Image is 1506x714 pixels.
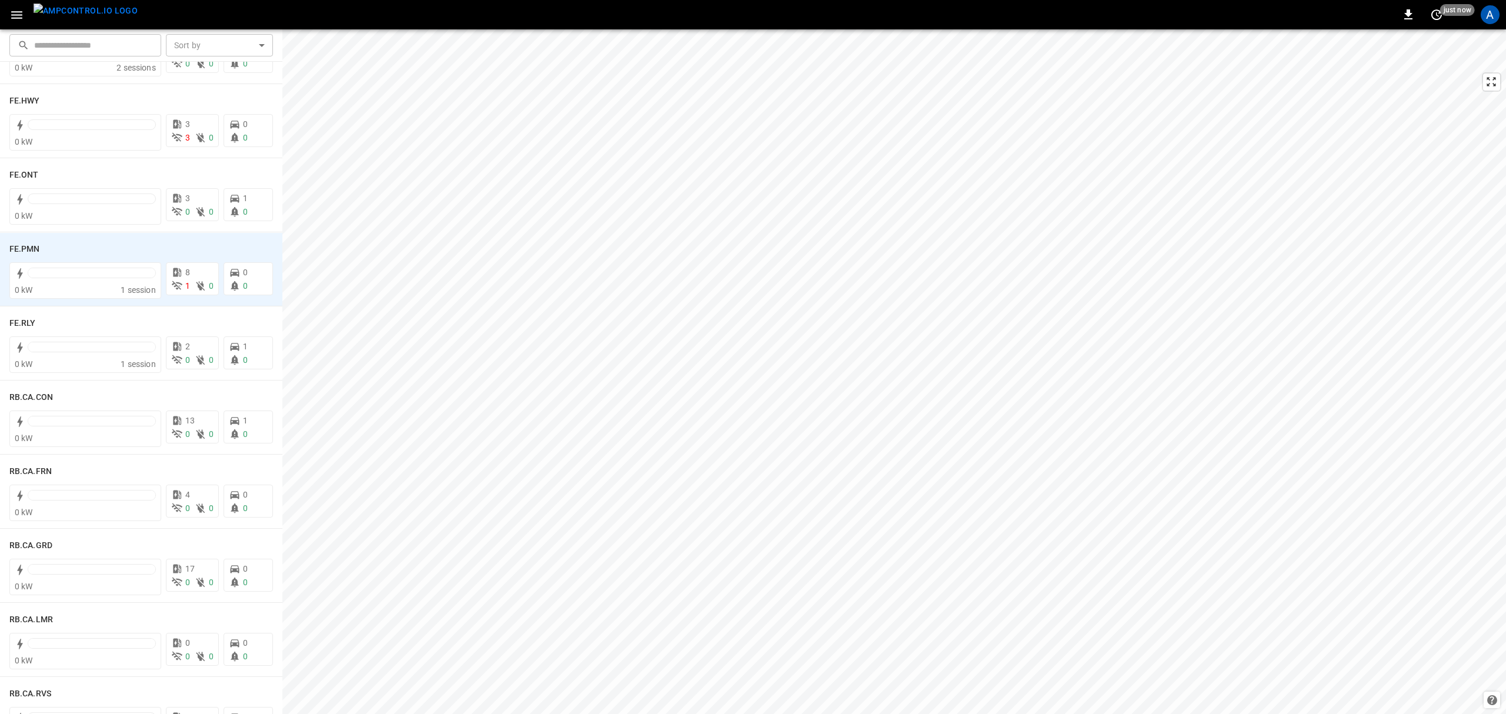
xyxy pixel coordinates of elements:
[243,268,248,277] span: 0
[209,207,214,216] span: 0
[1440,4,1475,16] span: just now
[185,503,190,513] span: 0
[185,564,195,573] span: 17
[15,63,33,72] span: 0 kW
[209,503,214,513] span: 0
[209,429,214,439] span: 0
[243,193,248,203] span: 1
[185,578,190,587] span: 0
[9,688,51,700] h6: RB.CA.RVS
[15,656,33,665] span: 0 kW
[1427,5,1446,24] button: set refresh interval
[121,359,155,369] span: 1 session
[15,433,33,443] span: 0 kW
[209,652,214,661] span: 0
[243,638,248,648] span: 0
[15,359,33,369] span: 0 kW
[185,268,190,277] span: 8
[185,638,190,648] span: 0
[243,342,248,351] span: 1
[185,652,190,661] span: 0
[243,490,248,499] span: 0
[9,391,53,404] h6: RB.CA.CON
[243,59,248,68] span: 0
[209,355,214,365] span: 0
[9,613,53,626] h6: RB.CA.LMR
[209,59,214,68] span: 0
[1481,5,1500,24] div: profile-icon
[209,281,214,291] span: 0
[243,207,248,216] span: 0
[121,285,155,295] span: 1 session
[9,539,52,552] h6: RB.CA.GRD
[185,133,190,142] span: 3
[209,133,214,142] span: 0
[34,4,138,18] img: ampcontrol.io logo
[15,211,33,221] span: 0 kW
[9,95,40,108] h6: FE.HWY
[185,342,190,351] span: 2
[185,207,190,216] span: 0
[243,281,248,291] span: 0
[185,416,195,425] span: 13
[185,429,190,439] span: 0
[243,503,248,513] span: 0
[15,508,33,517] span: 0 kW
[9,243,40,256] h6: FE.PMN
[185,59,190,68] span: 0
[243,416,248,425] span: 1
[243,429,248,439] span: 0
[185,490,190,499] span: 4
[209,578,214,587] span: 0
[9,465,52,478] h6: RB.CA.FRN
[9,317,36,330] h6: FE.RLY
[185,193,190,203] span: 3
[15,137,33,146] span: 0 kW
[185,355,190,365] span: 0
[243,355,248,365] span: 0
[15,582,33,591] span: 0 kW
[116,63,156,72] span: 2 sessions
[185,281,190,291] span: 1
[243,564,248,573] span: 0
[243,119,248,129] span: 0
[243,578,248,587] span: 0
[9,169,39,182] h6: FE.ONT
[243,133,248,142] span: 0
[15,285,33,295] span: 0 kW
[243,652,248,661] span: 0
[185,119,190,129] span: 3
